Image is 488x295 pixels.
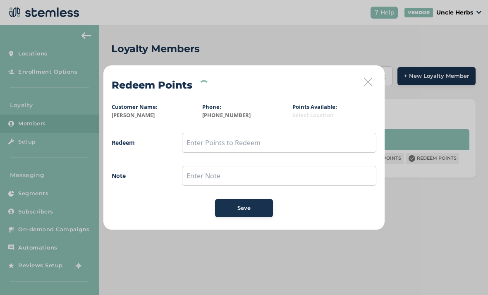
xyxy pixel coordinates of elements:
button: Save [215,199,273,217]
iframe: Chat Widget [447,255,488,295]
label: Customer Name: [112,103,158,110]
label: Select Location [292,111,376,120]
span: Save [237,204,251,212]
h2: Redeem Points [112,78,192,93]
label: [PERSON_NAME] [112,111,196,120]
label: Redeem [112,138,165,147]
label: Note [112,171,165,180]
label: [PHONE_NUMBER] [202,111,286,120]
label: Phone: [202,103,221,110]
input: Enter Note [182,166,376,186]
label: Points Available: [292,103,337,110]
input: Enter Points to Redeem [182,133,376,153]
